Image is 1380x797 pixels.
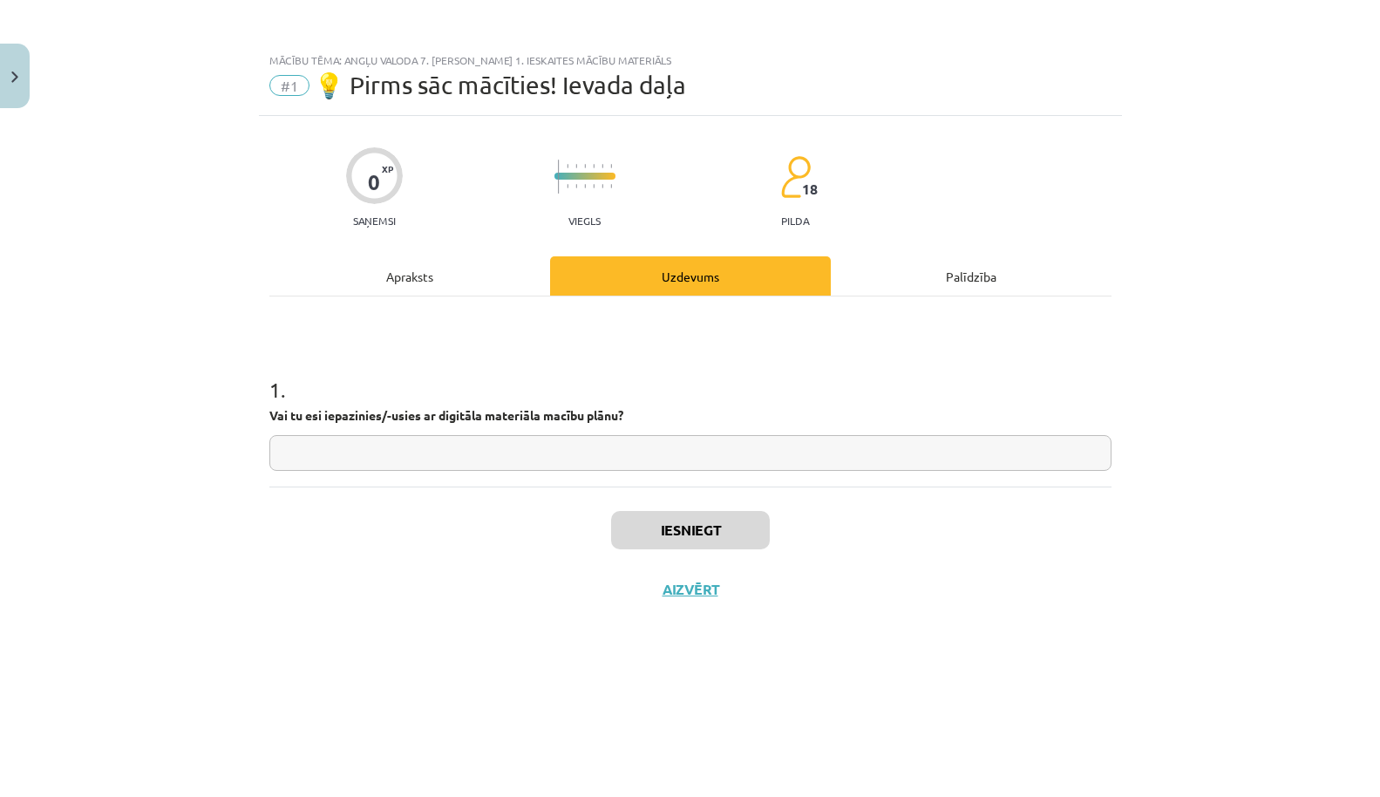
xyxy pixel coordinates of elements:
p: pilda [781,215,809,227]
img: icon-short-line-57e1e144782c952c97e751825c79c345078a6d821885a25fce030b3d8c18986b.svg [593,164,595,168]
img: students-c634bb4e5e11cddfef0936a35e636f08e4e9abd3cc4e673bd6f9a4125e45ecb1.svg [780,155,811,199]
img: icon-short-line-57e1e144782c952c97e751825c79c345078a6d821885a25fce030b3d8c18986b.svg [602,164,603,168]
div: 0 [368,170,380,194]
img: icon-short-line-57e1e144782c952c97e751825c79c345078a6d821885a25fce030b3d8c18986b.svg [567,164,568,168]
strong: Vai tu esi iepazinies/-usies ar digitāla materiāla macību plānu? [269,407,623,423]
img: icon-short-line-57e1e144782c952c97e751825c79c345078a6d821885a25fce030b3d8c18986b.svg [584,164,586,168]
span: 18 [802,181,818,197]
img: icon-short-line-57e1e144782c952c97e751825c79c345078a6d821885a25fce030b3d8c18986b.svg [602,184,603,188]
span: #1 [269,75,309,96]
button: Aizvērt [657,581,724,598]
img: icon-long-line-d9ea69661e0d244f92f715978eff75569469978d946b2353a9bb055b3ed8787d.svg [558,160,560,194]
img: icon-short-line-57e1e144782c952c97e751825c79c345078a6d821885a25fce030b3d8c18986b.svg [584,184,586,188]
span: XP [382,164,393,174]
img: icon-close-lesson-0947bae3869378f0d4975bcd49f059093ad1ed9edebbc8119c70593378902aed.svg [11,72,18,83]
div: Uzdevums [550,256,831,296]
img: icon-short-line-57e1e144782c952c97e751825c79c345078a6d821885a25fce030b3d8c18986b.svg [567,184,568,188]
span: 💡 Pirms sāc mācīties! Ievada daļa [314,71,686,99]
h1: 1 . [269,347,1111,401]
img: icon-short-line-57e1e144782c952c97e751825c79c345078a6d821885a25fce030b3d8c18986b.svg [575,184,577,188]
button: Iesniegt [611,511,770,549]
img: icon-short-line-57e1e144782c952c97e751825c79c345078a6d821885a25fce030b3d8c18986b.svg [610,184,612,188]
img: icon-short-line-57e1e144782c952c97e751825c79c345078a6d821885a25fce030b3d8c18986b.svg [610,164,612,168]
img: icon-short-line-57e1e144782c952c97e751825c79c345078a6d821885a25fce030b3d8c18986b.svg [593,184,595,188]
div: Mācību tēma: Angļu valoda 7. [PERSON_NAME] 1. ieskaites mācību materiāls [269,54,1111,66]
div: Apraksts [269,256,550,296]
div: Palīdzība [831,256,1111,296]
p: Viegls [568,215,601,227]
p: Saņemsi [346,215,403,227]
img: icon-short-line-57e1e144782c952c97e751825c79c345078a6d821885a25fce030b3d8c18986b.svg [575,164,577,168]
